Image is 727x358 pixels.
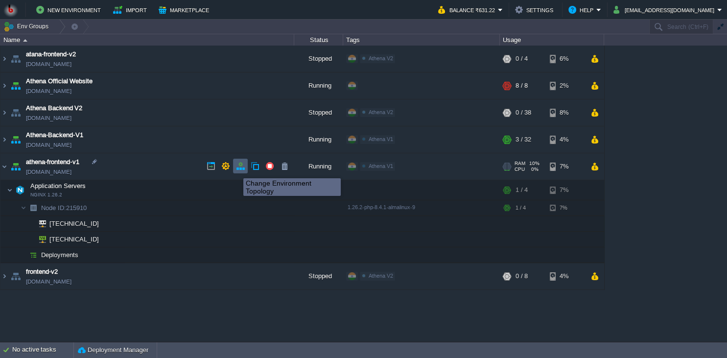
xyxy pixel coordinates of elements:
[26,76,93,86] a: Athena Official Website
[21,200,26,215] img: AMDAwAAAACH5BAEAAAAALAAAAAABAAEAAAICRAEAOw==
[3,2,18,17] img: Bitss Techniques
[13,180,27,200] img: AMDAwAAAACH5BAEAAAAALAAAAAABAAEAAAICRAEAOw==
[515,161,525,167] span: RAM
[40,251,80,259] a: Deployments
[40,204,88,212] span: 215910
[32,216,46,231] img: AMDAwAAAACH5BAEAAAAALAAAAAABAAEAAAICRAEAOw==
[26,86,71,96] a: [DOMAIN_NAME]
[294,263,343,289] div: Stopped
[26,59,71,69] a: [DOMAIN_NAME]
[9,126,23,153] img: AMDAwAAAACH5BAEAAAAALAAAAAABAAEAAAICRAEAOw==
[48,216,100,231] span: [TECHNICAL_ID]
[9,263,23,289] img: AMDAwAAAACH5BAEAAAAALAAAAAABAAEAAAICRAEAOw==
[515,167,525,172] span: CPU
[0,126,8,153] img: AMDAwAAAACH5BAEAAAAALAAAAAABAAEAAAICRAEAOw==
[7,180,13,200] img: AMDAwAAAACH5BAEAAAAALAAAAAABAAEAAAICRAEAOw==
[369,55,393,61] span: Athena V2
[295,34,343,46] div: Status
[12,342,73,358] div: No active tasks
[26,140,71,150] a: [DOMAIN_NAME]
[550,200,582,215] div: 7%
[294,99,343,126] div: Stopped
[26,167,71,177] a: [DOMAIN_NAME]
[0,153,8,180] img: AMDAwAAAACH5BAEAAAAALAAAAAABAAEAAAICRAEAOw==
[26,113,71,123] a: [DOMAIN_NAME]
[529,161,539,167] span: 10%
[32,232,46,247] img: AMDAwAAAACH5BAEAAAAALAAAAAABAAEAAAICRAEAOw==
[516,200,526,215] div: 1 / 4
[0,46,8,72] img: AMDAwAAAACH5BAEAAAAALAAAAAABAAEAAAICRAEAOw==
[613,4,717,16] button: [EMAIL_ADDRESS][DOMAIN_NAME]
[550,72,582,99] div: 2%
[550,126,582,153] div: 4%
[78,345,148,355] button: Deployment Manager
[344,34,499,46] div: Tags
[516,263,528,289] div: 0 / 8
[26,232,32,247] img: AMDAwAAAACH5BAEAAAAALAAAAAABAAEAAAICRAEAOw==
[369,109,393,115] span: Athena V2
[29,182,87,190] a: Application ServersNGINX 1.26.2
[23,39,27,42] img: AMDAwAAAACH5BAEAAAAALAAAAAABAAEAAAICRAEAOw==
[3,20,52,33] button: Env Groups
[500,34,604,46] div: Usage
[294,153,343,180] div: Running
[29,182,87,190] span: Application Servers
[550,180,582,200] div: 7%
[550,99,582,126] div: 8%
[369,136,393,142] span: Athena V1
[516,46,528,72] div: 0 / 4
[246,179,338,195] div: Change Environment Topology
[294,72,343,99] div: Running
[438,4,498,16] button: Balance ₹631.22
[26,267,58,277] a: frontend-v2
[48,220,100,227] a: [TECHNICAL_ID]
[26,277,71,286] a: [DOMAIN_NAME]
[26,49,76,59] a: atana-frontend-v2
[516,180,528,200] div: 1 / 4
[0,72,8,99] img: AMDAwAAAACH5BAEAAAAALAAAAAABAAEAAAICRAEAOw==
[550,46,582,72] div: 6%
[26,247,40,263] img: AMDAwAAAACH5BAEAAAAALAAAAAABAAEAAAICRAEAOw==
[26,216,32,231] img: AMDAwAAAACH5BAEAAAAALAAAAAABAAEAAAICRAEAOw==
[9,153,23,180] img: AMDAwAAAACH5BAEAAAAALAAAAAABAAEAAAICRAEAOw==
[26,200,40,215] img: AMDAwAAAACH5BAEAAAAALAAAAAABAAEAAAICRAEAOw==
[0,263,8,289] img: AMDAwAAAACH5BAEAAAAALAAAAAABAAEAAAICRAEAOw==
[550,153,582,180] div: 7%
[30,192,62,198] span: NGINX 1.26.2
[516,99,531,126] div: 0 / 38
[516,72,528,99] div: 8 / 8
[113,4,150,16] button: Import
[550,263,582,289] div: 4%
[568,4,596,16] button: Help
[294,46,343,72] div: Stopped
[36,4,104,16] button: New Environment
[0,99,8,126] img: AMDAwAAAACH5BAEAAAAALAAAAAABAAEAAAICRAEAOw==
[516,126,531,153] div: 3 / 32
[40,204,88,212] a: Node ID:215910
[26,130,83,140] a: Athena-Backend-V1
[159,4,212,16] button: Marketplace
[294,126,343,153] div: Running
[1,34,294,46] div: Name
[9,46,23,72] img: AMDAwAAAACH5BAEAAAAALAAAAAABAAEAAAICRAEAOw==
[9,99,23,126] img: AMDAwAAAACH5BAEAAAAALAAAAAABAAEAAAICRAEAOw==
[48,236,100,243] a: [TECHNICAL_ID]
[26,157,79,167] a: athena-frontend-v1
[348,204,415,210] span: 1.26.2-php-8.4.1-almalinux-9
[41,204,66,212] span: Node ID:
[515,4,556,16] button: Settings
[369,273,393,279] span: Athena V2
[26,103,82,113] a: Athena Backend V2
[48,232,100,247] span: [TECHNICAL_ID]
[529,167,539,172] span: 0%
[9,72,23,99] img: AMDAwAAAACH5BAEAAAAALAAAAAABAAEAAAICRAEAOw==
[369,163,393,169] span: Athena V1
[21,247,26,263] img: AMDAwAAAACH5BAEAAAAALAAAAAABAAEAAAICRAEAOw==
